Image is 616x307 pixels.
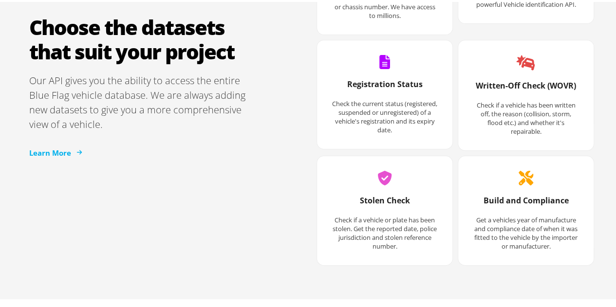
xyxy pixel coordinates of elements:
p: Get a vehicles year of manufacture and compliance date of when it was fitted to the vehicle by th... [473,214,579,249]
h3: Build and Compliance [473,193,579,214]
p: Our API gives you the ability to access the entire Blue Flag vehicle database. We are always addi... [29,72,253,130]
h3: Written-Off Check (WOVR) [473,78,579,99]
p: Check if a vehicle or plate has been stolen. Get the reported date, police jurisdiction and stole... [332,214,438,249]
p: Check the current status (registered, suspended or unregistered) of a vehicle's registration and ... [332,97,438,132]
p: Check if a vehicle has been written off, the reason (collision, storm, flood etc.) and whether it... [473,99,579,134]
h3: Registration Status [332,77,438,97]
h3: Stolen Check [332,193,438,214]
h2: Choose the datasets that suit your project [29,13,253,62]
a: Learn More [29,145,81,157]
